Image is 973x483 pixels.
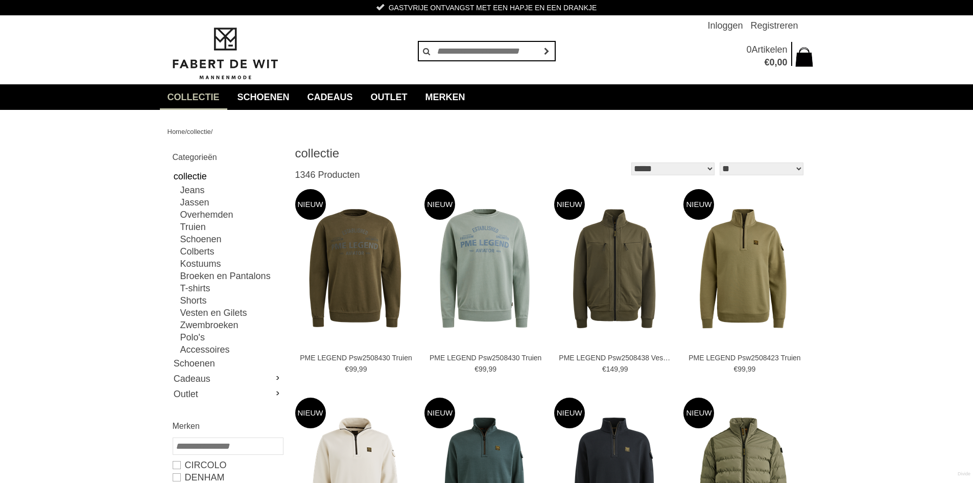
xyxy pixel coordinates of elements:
a: Outlet [363,84,415,110]
a: collectie [160,84,227,110]
span: 99 [620,365,628,373]
a: Schoenen [230,84,297,110]
span: 99 [479,365,487,373]
a: PME LEGEND Psw2508423 Truien [689,353,801,362]
a: Colberts [180,245,282,258]
a: Inloggen [707,15,743,36]
a: Outlet [173,386,282,402]
span: 0 [769,57,774,67]
a: PME LEGEND Psw2508430 Truien [300,353,412,362]
a: Overhemden [180,209,282,221]
a: Registreren [750,15,798,36]
img: PME LEGEND Psw2508430 Truien [295,209,415,329]
span: 149 [606,365,618,373]
span: 1346 Producten [295,170,360,180]
span: , [618,365,620,373]
a: Cadeaus [173,371,282,386]
a: Merken [418,84,473,110]
span: 0 [746,44,751,55]
a: Circolo [173,459,282,471]
a: Schoenen [180,233,282,245]
img: PME LEGEND Psw2508423 Truien [683,209,803,329]
span: 99 [359,365,367,373]
img: Fabert de Wit [168,26,282,81]
span: / [185,128,187,135]
a: Jassen [180,196,282,209]
h1: collectie [295,146,551,161]
a: Divide [958,468,970,480]
a: Jeans [180,184,282,196]
span: 00 [777,57,787,67]
span: , [357,365,359,373]
span: € [345,365,349,373]
a: Cadeaus [300,84,361,110]
span: € [764,57,769,67]
span: , [487,365,489,373]
a: Broeken en Pantalons [180,270,282,282]
a: Truien [180,221,282,233]
span: , [746,365,748,373]
a: Zwembroeken [180,319,282,331]
a: Polo's [180,331,282,343]
a: Home [168,128,185,135]
a: collectie [173,169,282,184]
span: 99 [349,365,357,373]
a: Kostuums [180,258,282,270]
img: PME LEGEND Psw2508438 Vesten en Gilets [554,209,674,329]
span: / [211,128,213,135]
a: T-shirts [180,282,282,294]
a: PME LEGEND Psw2508430 Truien [430,353,542,362]
a: Vesten en Gilets [180,307,282,319]
span: 99 [738,365,746,373]
span: Artikelen [751,44,787,55]
a: Accessoires [180,343,282,356]
a: PME LEGEND Psw2508438 Vesten en Gilets [559,353,671,362]
span: 99 [748,365,756,373]
span: € [734,365,738,373]
a: Schoenen [173,356,282,371]
h2: Categorieën [173,151,282,164]
img: PME LEGEND Psw2508430 Truien [424,209,544,329]
span: , [774,57,777,67]
a: collectie [187,128,211,135]
a: Shorts [180,294,282,307]
h2: Merken [173,420,282,432]
span: 99 [488,365,496,373]
span: € [474,365,479,373]
span: € [602,365,606,373]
